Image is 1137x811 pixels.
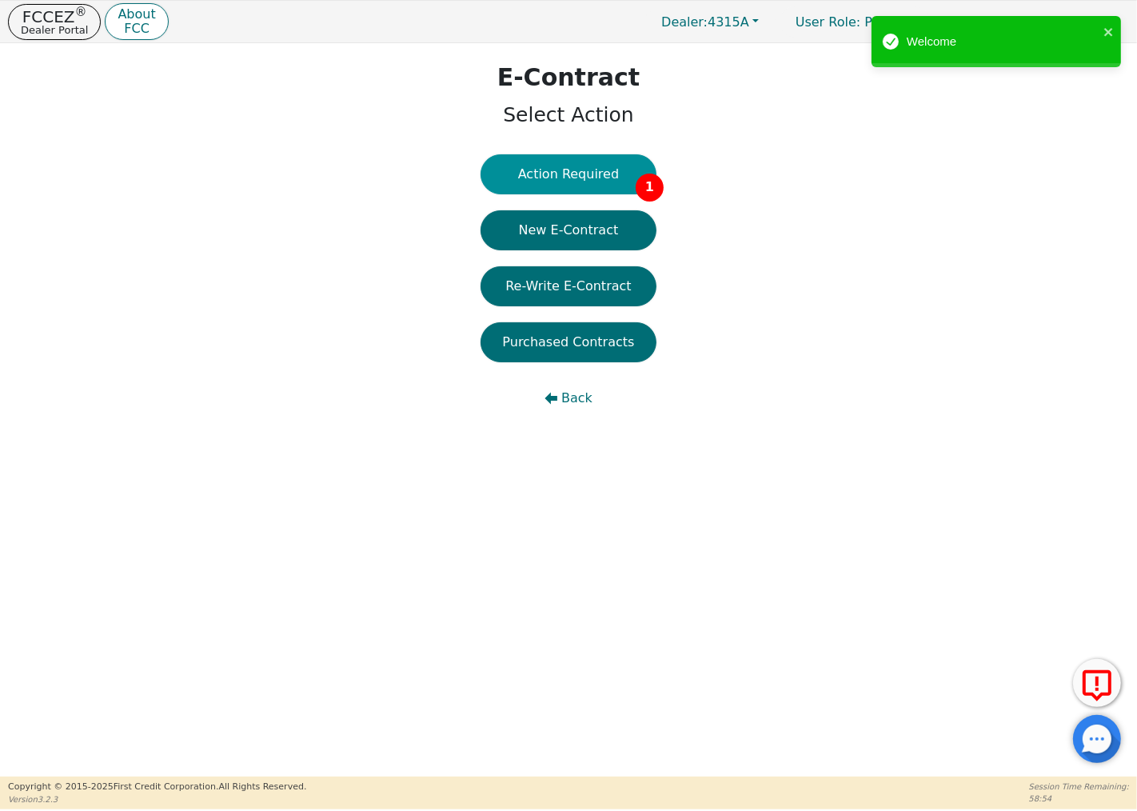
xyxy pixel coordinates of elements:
a: User Role: Primary [780,6,930,38]
p: FCCEZ [21,9,88,25]
span: Back [561,389,592,408]
p: Session Time Remaining: [1029,781,1129,793]
p: Select Action [497,100,640,130]
span: All Rights Reserved. [218,781,306,792]
button: AboutFCC [105,3,168,41]
sup: ® [75,5,87,19]
button: New E-Contract [481,210,656,250]
span: User Role : [796,14,860,30]
p: Version 3.2.3 [8,793,306,805]
span: 4315A [661,14,749,30]
p: Copyright © 2015- 2025 First Credit Corporation. [8,781,306,794]
span: Dealer: [661,14,708,30]
button: Back [481,378,656,418]
button: close [1103,22,1115,41]
button: Re-Write E-Contract [481,266,656,306]
button: Purchased Contracts [481,322,656,362]
button: Dealer:4315A [644,10,776,34]
button: Report Error to FCC [1073,659,1121,707]
div: Welcome [907,33,1099,51]
p: Primary [780,6,930,38]
button: 4315A:[PERSON_NAME] [934,10,1129,34]
h1: E-Contract [497,63,640,92]
p: FCC [118,22,155,35]
button: FCCEZ®Dealer Portal [8,4,101,40]
button: Action Required1 [481,154,656,194]
p: 58:54 [1029,793,1129,805]
p: Dealer Portal [21,25,88,35]
span: 1 [636,174,664,202]
p: About [118,8,155,21]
